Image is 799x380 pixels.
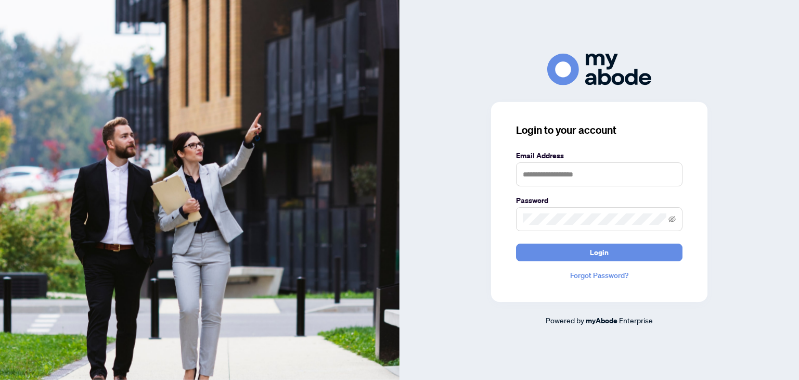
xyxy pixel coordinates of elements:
img: ma-logo [547,54,651,85]
span: eye-invisible [668,216,676,223]
label: Email Address [516,150,682,161]
span: Powered by [546,315,584,325]
label: Password [516,195,682,206]
span: Login [590,244,609,261]
h3: Login to your account [516,123,682,137]
a: Forgot Password? [516,270,682,281]
span: Enterprise [619,315,653,325]
a: myAbode [586,315,617,326]
button: Login [516,244,682,261]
